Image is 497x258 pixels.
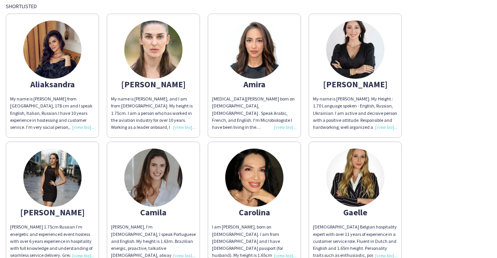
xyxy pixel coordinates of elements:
[326,149,384,207] img: thumb-fdd20451-b0cb-4826-80e0-609b4168dc78.jpg
[225,149,283,207] img: thumb-8c768348-6c47-4566-a4ae-325e3f1deb12.jpg
[10,209,95,216] div: [PERSON_NAME]
[212,95,297,131] div: [MEDICAL_DATA][PERSON_NAME] born on [DEMOGRAPHIC_DATA], [DEMOGRAPHIC_DATA] . Speak Arabic, French...
[23,149,82,207] img: thumb-607bce276f129.jpeg
[111,209,196,216] div: Camila
[124,21,182,79] img: thumb-66dc0e5ce1933.jpg
[326,21,384,79] img: thumb-66f58db5b7d32.jpeg
[10,95,95,131] div: My name is [PERSON_NAME] from [GEOGRAPHIC_DATA], 178 cm and I speak English, Italian, Russian.I h...
[212,209,297,216] div: Carolina
[111,81,196,88] div: [PERSON_NAME]
[313,209,398,216] div: Gaelle
[23,21,82,79] img: thumb-6569067193249.png
[111,95,196,131] div: My name is [PERSON_NAME], and I am from [DEMOGRAPHIC_DATA]. My height is 1.75cm. I am a person wh...
[212,81,297,88] div: Amira
[124,149,182,207] img: thumb-6246947601a70.jpeg
[313,81,398,88] div: [PERSON_NAME]
[6,3,491,10] div: Shortlisted
[10,81,95,88] div: Aliaksandra
[313,95,398,131] div: My name is [PERSON_NAME]. My Height : 1.70 Language spoken - English, Russian, Ukrainian. I am ac...
[225,21,283,79] img: thumb-6582a0cdb5742.jpeg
